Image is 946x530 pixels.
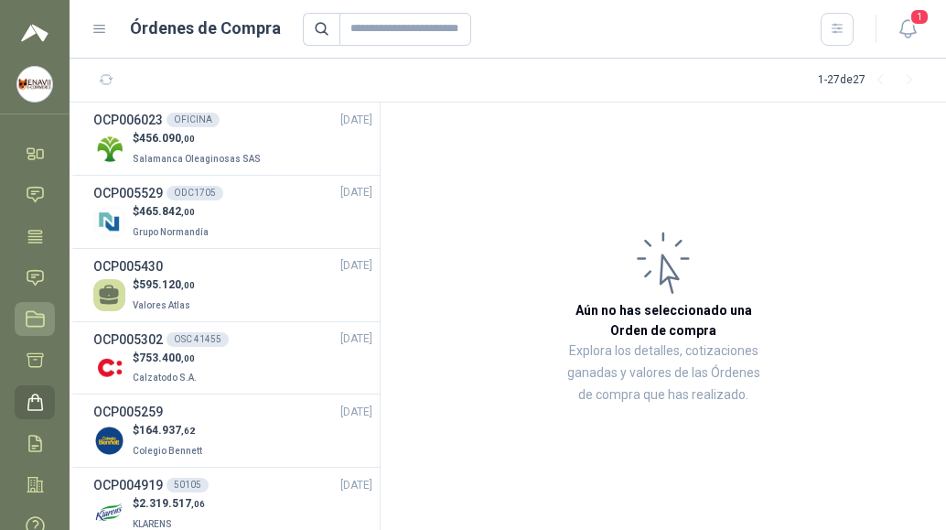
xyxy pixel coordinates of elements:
span: ,00 [181,280,195,290]
span: 456.090 [139,132,195,145]
a: OCP005259[DATE] Company Logo$164.937,62Colegio Bennett [93,402,372,460]
p: $ [133,203,212,221]
p: Explora los detalles, cotizaciones ganadas y valores de las Órdenes de compra que has realizado. [564,341,763,406]
span: [DATE] [340,330,372,348]
a: OCP006023OFICINA[DATE] Company Logo$456.090,00Salamanca Oleaginosas SAS [93,110,372,168]
div: OFICINA [167,113,220,127]
img: Company Logo [93,352,125,384]
span: 1 [909,8,930,26]
div: ODC1705 [167,186,223,200]
span: [DATE] [340,257,372,275]
span: ,00 [181,353,195,363]
span: [DATE] [340,184,372,201]
span: ,06 [191,499,205,509]
span: 465.842 [139,205,195,218]
a: OCP005529ODC1705[DATE] Company Logo$465.842,00Grupo Normandía [93,183,372,241]
img: Logo peakr [21,22,48,44]
span: Salamanca Oleaginosas SAS [133,154,261,164]
span: Grupo Normandía [133,227,209,237]
span: Calzatodo S.A. [133,373,197,383]
h3: OCP005259 [93,402,163,422]
span: [DATE] [340,404,372,421]
h3: Aún no has seleccionado una Orden de compra [564,300,763,341]
span: 164.937 [139,424,195,437]
span: [DATE] [340,477,372,494]
span: 753.400 [139,352,195,364]
span: [DATE] [340,112,372,129]
h3: OCP004919 [93,475,163,495]
button: 1 [891,13,924,46]
span: 2.319.517 [139,497,205,510]
p: $ [133,495,205,513]
div: 50105 [167,478,209,492]
p: $ [133,276,195,294]
div: OSC 41455 [167,332,229,347]
a: OCP005430[DATE] $595.120,00Valores Atlas [93,256,372,314]
span: Colegio Bennett [133,446,202,456]
img: Company Logo [93,425,125,457]
span: Valores Atlas [133,300,190,310]
img: Company Logo [93,133,125,165]
p: $ [133,130,264,147]
span: 595.120 [139,278,195,291]
h1: Órdenes de Compra [130,16,281,41]
h3: OCP006023 [93,110,163,130]
h3: OCP005302 [93,330,163,350]
span: KLARENS [133,519,172,529]
p: $ [133,350,200,367]
h3: OCP005430 [93,256,163,276]
span: ,00 [181,207,195,217]
span: ,00 [181,134,195,144]
h3: OCP005529 [93,183,163,203]
a: OCP005302OSC 41455[DATE] Company Logo$753.400,00Calzatodo S.A. [93,330,372,387]
img: Company Logo [17,67,52,102]
span: ,62 [181,426,195,436]
div: 1 - 27 de 27 [818,66,924,95]
p: $ [133,422,206,439]
img: Company Logo [93,206,125,238]
img: Company Logo [93,498,125,530]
